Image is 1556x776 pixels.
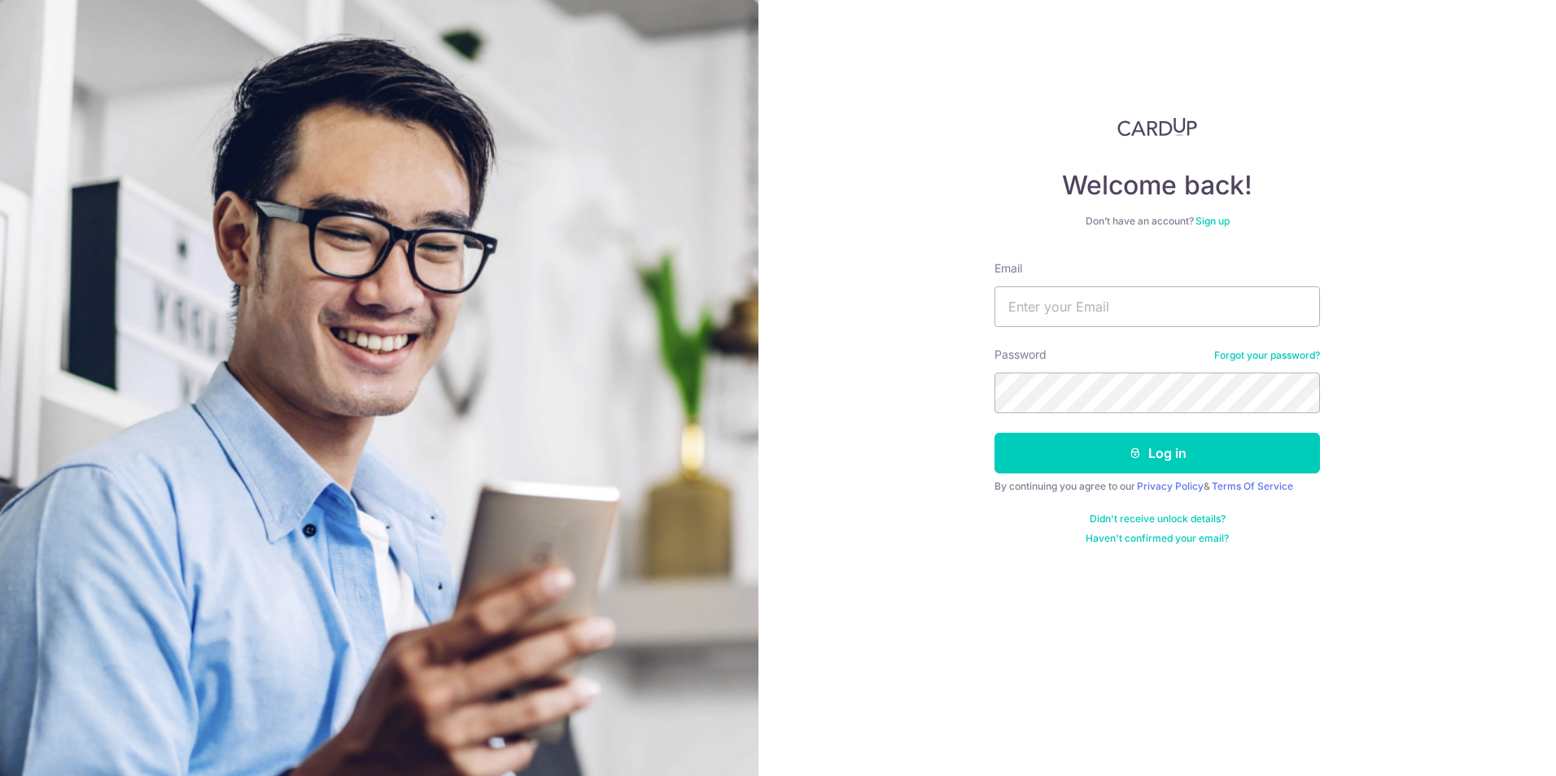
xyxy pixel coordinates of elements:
a: Haven't confirmed your email? [1086,532,1229,545]
label: Email [994,260,1022,277]
a: Didn't receive unlock details? [1090,512,1226,525]
a: Terms Of Service [1212,480,1293,492]
a: Privacy Policy [1137,480,1204,492]
label: Password [994,347,1047,363]
h4: Welcome back! [994,169,1320,202]
button: Log in [994,433,1320,473]
input: Enter your Email [994,286,1320,327]
img: CardUp Logo [1117,117,1197,137]
div: Don’t have an account? [994,215,1320,228]
div: By continuing you agree to our & [994,480,1320,493]
a: Sign up [1195,215,1230,227]
a: Forgot your password? [1214,349,1320,362]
